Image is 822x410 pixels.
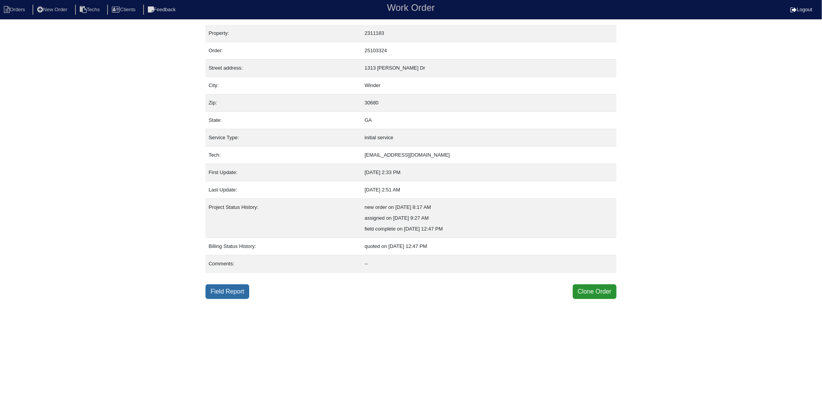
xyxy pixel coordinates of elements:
[205,42,361,60] td: Order:
[573,284,616,299] button: Clone Order
[361,25,616,42] td: 2311183
[205,164,361,181] td: First Update:
[205,255,361,273] td: Comments:
[361,147,616,164] td: [EMAIL_ADDRESS][DOMAIN_NAME]
[365,224,613,234] div: field complete on [DATE] 12:47 PM
[361,60,616,77] td: 1313 [PERSON_NAME] Dr
[205,147,361,164] td: Tech:
[361,164,616,181] td: [DATE] 2:33 PM
[790,7,812,12] a: Logout
[205,60,361,77] td: Street address:
[75,7,106,12] a: Techs
[205,112,361,129] td: State:
[361,129,616,147] td: initial service
[365,241,613,252] div: quoted on [DATE] 12:47 PM
[33,7,74,12] a: New Order
[365,213,613,224] div: assigned on [DATE] 9:27 AM
[365,202,613,213] div: new order on [DATE] 8:17 AM
[75,5,106,15] li: Techs
[361,77,616,94] td: Winder
[143,5,182,15] li: Feedback
[361,42,616,60] td: 25103324
[205,238,361,255] td: Billing Status History:
[361,94,616,112] td: 30680
[205,77,361,94] td: City:
[107,5,142,15] li: Clients
[361,181,616,199] td: [DATE] 2:51 AM
[205,129,361,147] td: Service Type:
[205,181,361,199] td: Last Update:
[205,284,249,299] a: Field Report
[107,7,142,12] a: Clients
[361,112,616,129] td: GA
[205,25,361,42] td: Property:
[205,199,361,238] td: Project Status History:
[205,94,361,112] td: Zip:
[361,255,616,273] td: --
[33,5,74,15] li: New Order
